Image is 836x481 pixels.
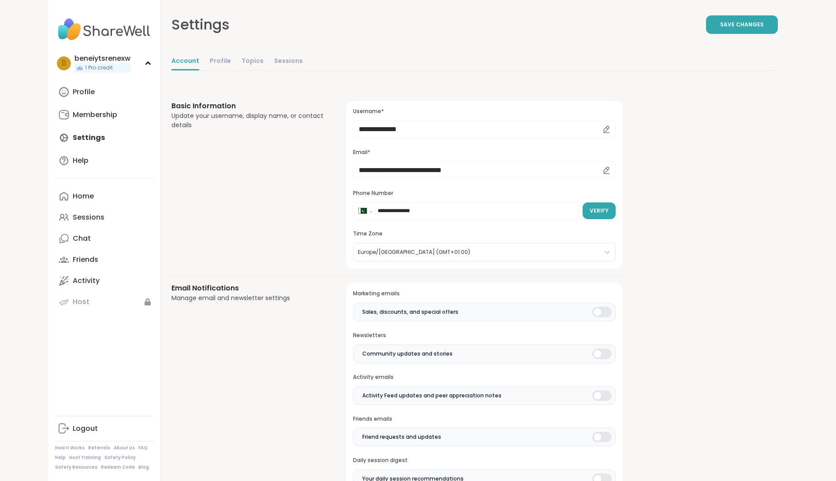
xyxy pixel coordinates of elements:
a: Blog [138,464,149,470]
h3: Username* [353,108,615,115]
a: Topics [242,53,264,70]
h3: Newsletters [353,332,615,339]
img: ShareWell Nav Logo [55,14,153,45]
h3: Email Notifications [171,283,325,294]
a: How It Works [55,445,85,451]
h3: Activity emails [353,374,615,381]
a: Sessions [274,53,303,70]
div: Membership [73,110,117,120]
span: b [62,58,66,69]
h3: Phone Number [353,190,615,197]
div: Update your username, display name, or contact details [171,111,325,130]
div: Profile [73,87,95,97]
a: Help [55,150,153,171]
div: Manage email and newsletter settings [171,294,325,303]
a: Profile [55,81,153,103]
span: 1 Pro credit [85,64,113,72]
span: Activity Feed updates and peer appreciation notes [362,392,502,400]
div: Sessions [73,213,104,222]
a: Chat [55,228,153,249]
a: Redeem Code [101,464,135,470]
h3: Daily session digest [353,457,615,464]
a: Account [171,53,199,70]
h3: Time Zone [353,230,615,238]
span: Verify [590,207,609,215]
span: Community updates and stories [362,350,453,358]
h3: Friends emails [353,415,615,423]
a: Logout [55,418,153,439]
a: Membership [55,104,153,125]
a: FAQ [138,445,148,451]
div: beneiytsrenexw [74,54,130,63]
button: Save Changes [706,15,778,34]
a: Home [55,186,153,207]
div: Friends [73,255,98,264]
a: Safety Policy [104,455,136,461]
span: Friend requests and updates [362,433,441,441]
div: Activity [73,276,100,286]
div: Settings [171,14,230,35]
button: Verify [583,202,616,219]
h3: Marketing emails [353,290,615,297]
a: Host Training [69,455,101,461]
div: Help [73,156,89,165]
a: Profile [210,53,231,70]
a: Safety Resources [55,464,97,470]
a: Help [55,455,66,461]
div: Logout [73,424,98,433]
a: Referrals [88,445,110,451]
a: Sessions [55,207,153,228]
div: Chat [73,234,91,243]
a: Activity [55,270,153,291]
span: Save Changes [720,21,764,29]
a: About Us [114,445,135,451]
h3: Basic Information [171,101,325,111]
h3: Email* [353,149,615,156]
span: Sales, discounts, and special offers [362,308,458,316]
a: Friends [55,249,153,270]
div: Host [73,297,89,307]
div: Home [73,191,94,201]
a: Host [55,291,153,312]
